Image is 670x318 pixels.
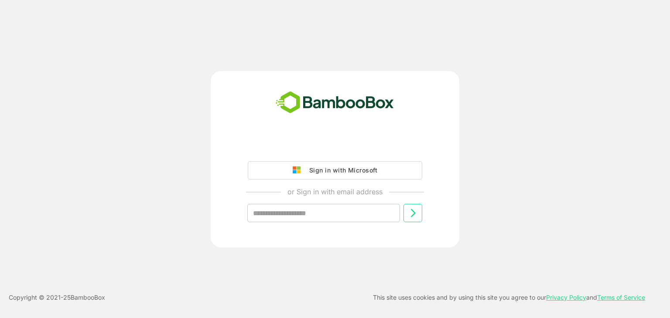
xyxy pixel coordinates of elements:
[373,292,645,303] p: This site uses cookies and by using this site you agree to our and
[243,137,427,156] iframe: Sign in with Google Button
[305,165,377,176] div: Sign in with Microsoft
[597,294,645,301] a: Terms of Service
[9,292,105,303] p: Copyright © 2021- 25 BambooBox
[546,294,586,301] a: Privacy Policy
[248,161,422,179] button: Sign in with Microsoft
[271,88,399,117] img: bamboobox
[287,186,383,197] p: or Sign in with email address
[293,166,305,174] img: google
